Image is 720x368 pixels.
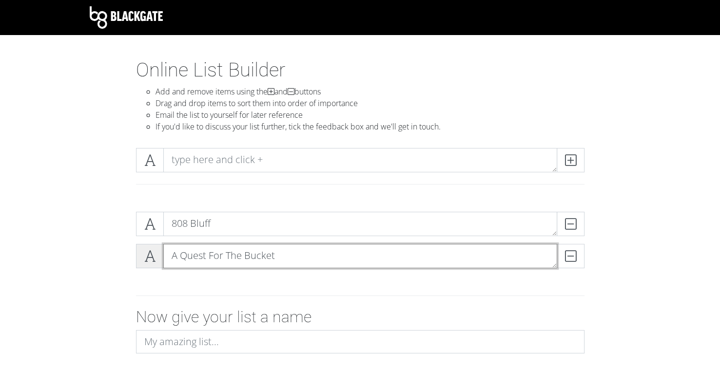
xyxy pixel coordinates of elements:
[136,330,584,353] input: My amazing list...
[136,58,584,82] h1: Online List Builder
[156,86,584,97] li: Add and remove items using the and buttons
[136,308,584,326] h2: Now give your list a name
[156,109,584,121] li: Email the list to yourself for later reference
[156,121,584,132] li: If you'd like to discuss your list further, tick the feedback box and we'll get in touch.
[90,6,163,29] img: Blackgate
[156,97,584,109] li: Drag and drop items to sort them into order of importance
